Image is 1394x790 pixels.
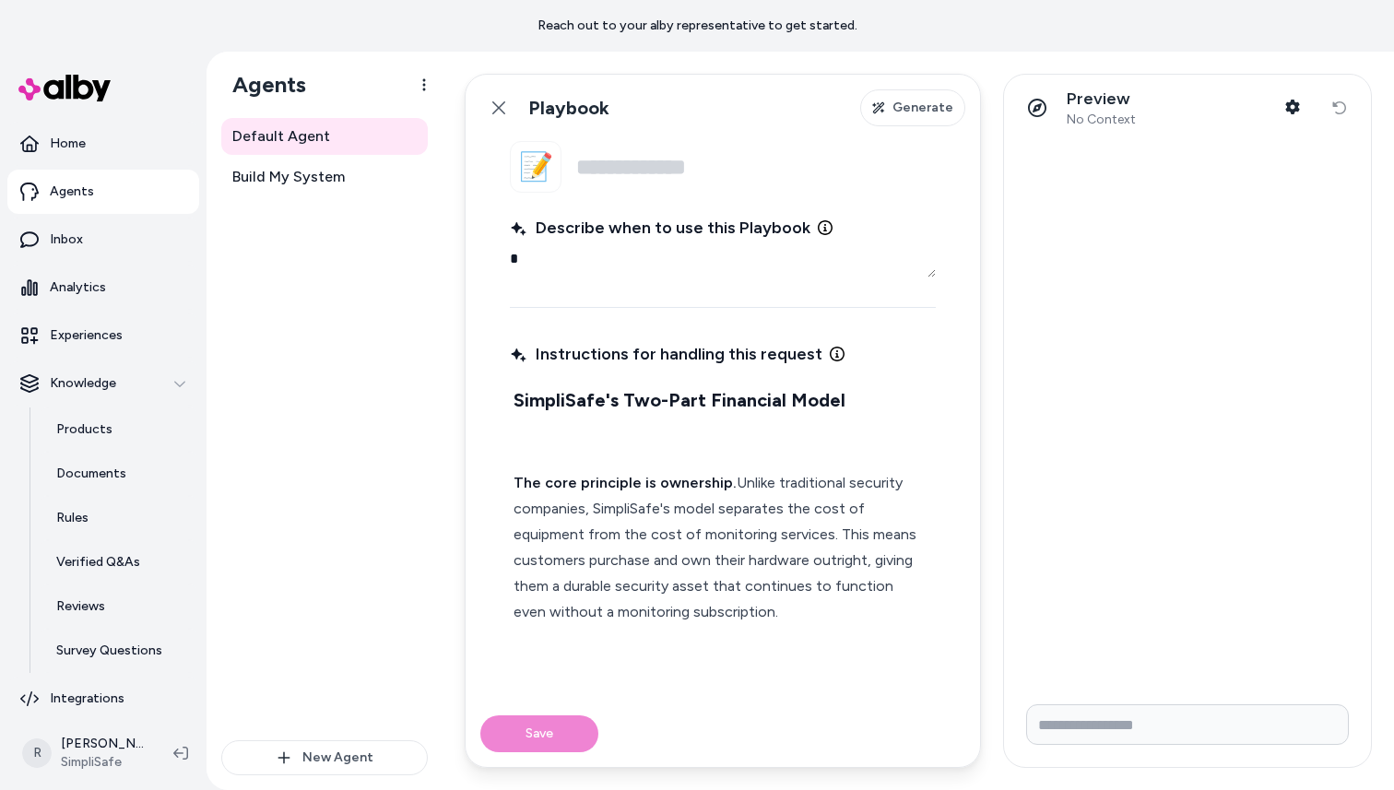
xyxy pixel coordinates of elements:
[510,215,810,241] span: Describe when to use this Playbook
[510,141,561,193] button: 📝
[7,313,199,358] a: Experiences
[50,230,83,249] p: Inbox
[50,135,86,153] p: Home
[221,159,428,195] a: Build My System
[1026,704,1349,745] input: Write your prompt here
[50,374,116,393] p: Knowledge
[7,677,199,721] a: Integrations
[11,724,159,783] button: R[PERSON_NAME]SimpliSafe
[56,553,140,572] p: Verified Q&As
[38,540,199,584] a: Verified Q&As
[1067,88,1136,110] p: Preview
[61,753,144,772] span: SimpliSafe
[528,97,609,120] h1: Playbook
[7,122,199,166] a: Home
[56,597,105,616] p: Reviews
[50,278,106,297] p: Analytics
[510,341,822,367] span: Instructions for handling this request
[7,361,199,406] button: Knowledge
[7,218,199,262] a: Inbox
[38,584,199,629] a: Reviews
[514,389,845,411] strong: SimpliSafe's Two-Part Financial Model
[218,71,306,99] h1: Agents
[38,496,199,540] a: Rules
[18,75,111,101] img: alby Logo
[514,470,932,625] p: Unlike traditional security companies, SimpliSafe's model separates the cost of equipment from th...
[221,740,428,775] button: New Agent
[514,474,737,491] strong: The core principle is ownership.
[7,170,199,214] a: Agents
[50,183,94,201] p: Agents
[56,642,162,660] p: Survey Questions
[50,690,124,708] p: Integrations
[538,17,857,35] p: Reach out to your alby representative to get started.
[232,125,330,147] span: Default Agent
[56,465,126,483] p: Documents
[38,629,199,673] a: Survey Questions
[892,99,953,117] span: Generate
[38,407,199,452] a: Products
[22,738,52,768] span: R
[232,166,345,188] span: Build My System
[1067,112,1136,128] span: No Context
[61,735,144,753] p: [PERSON_NAME]
[50,326,123,345] p: Experiences
[56,509,89,527] p: Rules
[860,89,965,126] button: Generate
[221,118,428,155] a: Default Agent
[56,420,112,439] p: Products
[38,452,199,496] a: Documents
[7,265,199,310] a: Analytics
